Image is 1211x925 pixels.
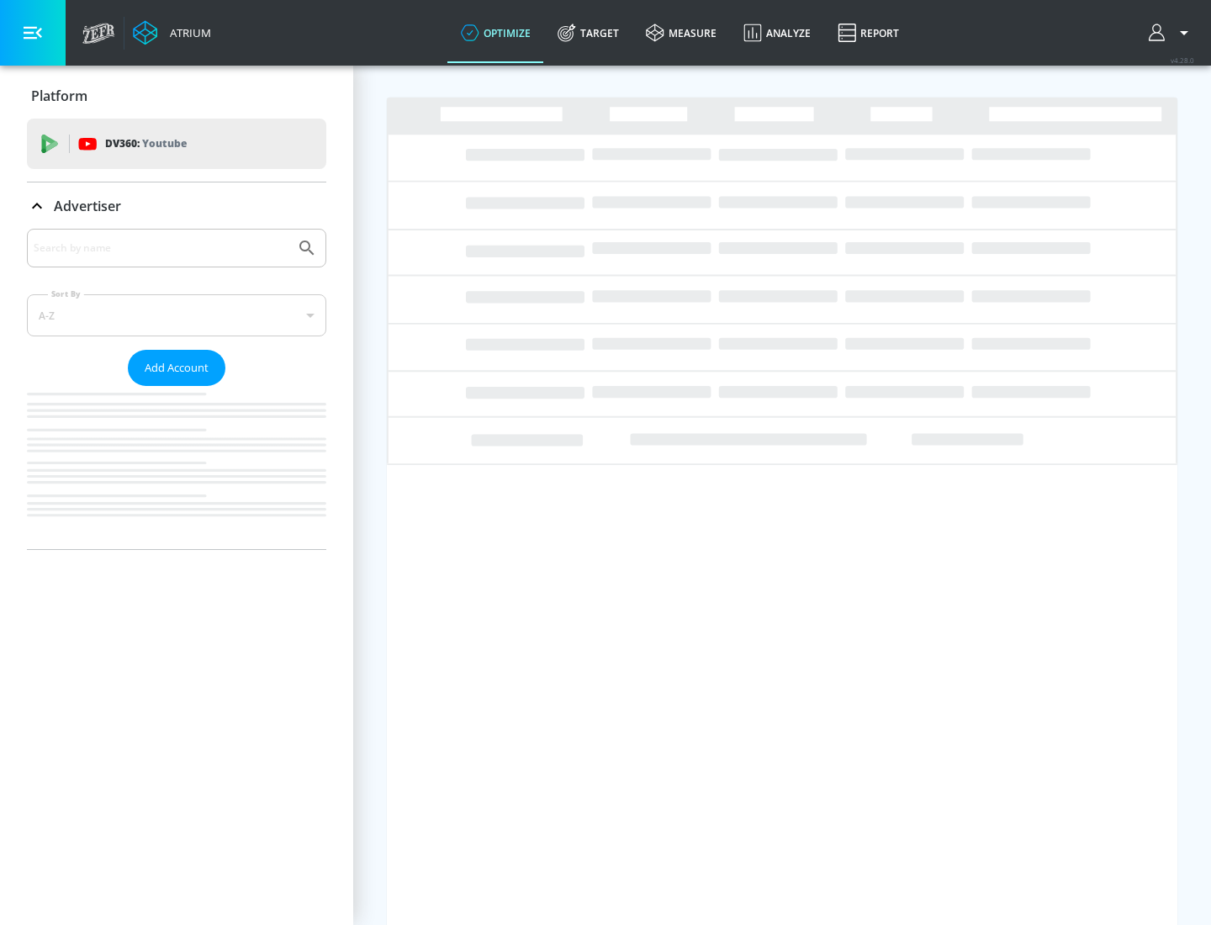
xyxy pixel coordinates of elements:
label: Sort By [48,288,84,299]
p: DV360: [105,135,187,153]
a: Report [824,3,912,63]
div: Platform [27,72,326,119]
p: Advertiser [54,197,121,215]
div: DV360: Youtube [27,119,326,169]
nav: list of Advertiser [27,386,326,549]
button: Add Account [128,350,225,386]
p: Youtube [142,135,187,152]
a: Atrium [133,20,211,45]
a: optimize [447,3,544,63]
a: measure [632,3,730,63]
div: A-Z [27,294,326,336]
span: Add Account [145,358,209,378]
a: Target [544,3,632,63]
div: Advertiser [27,229,326,549]
input: Search by name [34,237,288,259]
div: Atrium [163,25,211,40]
span: v 4.28.0 [1171,55,1194,65]
a: Analyze [730,3,824,63]
p: Platform [31,87,87,105]
div: Advertiser [27,182,326,230]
